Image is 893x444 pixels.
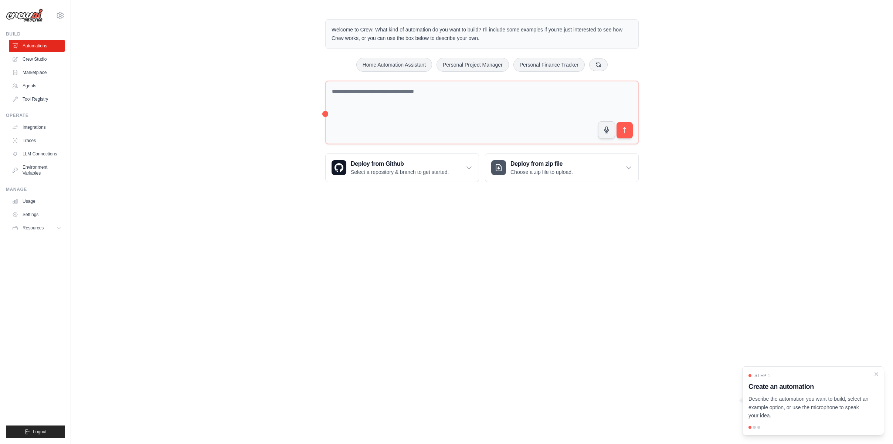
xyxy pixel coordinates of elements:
a: Crew Studio [9,53,65,65]
div: Operate [6,112,65,118]
p: Choose a zip file to upload. [510,168,573,176]
button: Resources [9,222,65,234]
p: Select a repository & branch to get started. [351,168,449,176]
div: Manage [6,186,65,192]
button: Home Automation Assistant [356,58,432,72]
a: Usage [9,195,65,207]
a: LLM Connections [9,148,65,160]
a: Settings [9,209,65,221]
a: Environment Variables [9,161,65,179]
a: Traces [9,135,65,147]
span: Step 1 [754,373,770,379]
span: Resources [23,225,44,231]
img: Logo [6,9,43,23]
span: Logout [33,429,47,435]
a: Marketplace [9,67,65,78]
a: Tool Registry [9,93,65,105]
h3: Deploy from Github [351,159,449,168]
a: Agents [9,80,65,92]
h3: Deploy from zip file [510,159,573,168]
div: Build [6,31,65,37]
p: Describe the automation you want to build, select an example option, or use the microphone to spe... [748,395,869,420]
p: Welcome to Crew! What kind of automation do you want to build? I'll include some examples if you'... [332,26,632,43]
a: Automations [9,40,65,52]
button: Logout [6,425,65,438]
h3: Create an automation [748,381,869,392]
button: Close walkthrough [873,371,879,377]
button: Personal Project Manager [437,58,509,72]
a: Integrations [9,121,65,133]
button: Personal Finance Tracker [513,58,585,72]
iframe: Chat Widget [856,408,893,444]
